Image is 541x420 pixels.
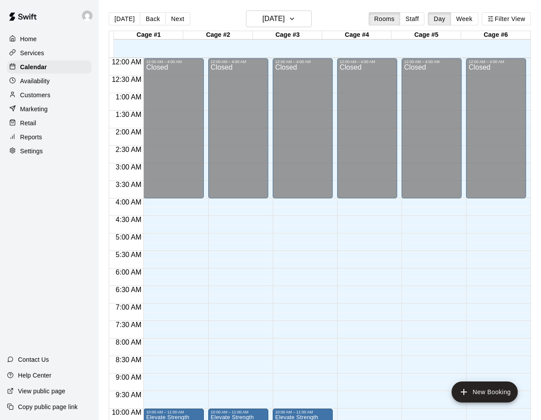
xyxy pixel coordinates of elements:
span: 4:00 AM [114,198,144,206]
p: Services [20,49,44,57]
button: Back [140,12,166,25]
a: Retail [7,116,92,130]
p: Customers [20,91,50,99]
span: 9:00 AM [114,374,144,381]
img: Eve Gaw [82,11,93,21]
div: 12:00 AM – 4:00 AM [211,60,266,64]
span: 5:30 AM [114,251,144,258]
div: 12:00 AM – 4:00 AM: Closed [337,58,397,198]
div: 12:00 AM – 4:00 AM [469,60,523,64]
span: 12:30 AM [110,76,144,83]
p: Settings [20,147,43,155]
div: Eve Gaw [80,7,99,25]
button: Staff [400,12,425,25]
p: Marketing [20,105,48,113]
div: 12:00 AM – 4:00 AM: Closed [143,58,203,198]
span: 6:00 AM [114,268,144,276]
h6: [DATE] [262,13,285,25]
div: 12:00 AM – 4:00 AM [404,60,459,64]
p: Reports [20,133,42,141]
span: 7:00 AM [114,304,144,311]
button: Next [165,12,190,25]
a: Calendar [7,60,92,74]
span: 2:00 AM [114,128,144,136]
div: 12:00 AM – 4:00 AM: Closed [402,58,462,198]
div: 10:00 AM – 11:00 AM [275,410,330,414]
p: Home [20,35,37,43]
div: 12:00 AM – 4:00 AM: Closed [273,58,333,198]
span: 4:30 AM [114,216,144,223]
div: 12:00 AM – 4:00 AM [275,60,330,64]
span: 8:30 AM [114,356,144,364]
span: 1:30 AM [114,111,144,118]
div: 12:00 AM – 4:00 AM: Closed [208,58,268,198]
a: Settings [7,145,92,158]
a: Availability [7,74,92,88]
div: 12:00 AM – 4:00 AM [340,60,395,64]
div: Cage #1 [114,31,183,39]
span: 2:30 AM [114,146,144,153]
span: 7:30 AM [114,321,144,328]
div: Cage #4 [322,31,392,39]
button: [DATE] [109,12,140,25]
div: Closed [211,64,266,201]
div: 12:00 AM – 4:00 AM: Closed [466,58,526,198]
div: Closed [146,64,201,201]
a: Customers [7,88,92,102]
a: Marketing [7,102,92,116]
span: 6:30 AM [114,286,144,293]
div: Closed [340,64,395,201]
div: Cage #5 [392,31,461,39]
p: Retail [20,119,36,127]
button: [DATE] [246,11,312,27]
button: Week [451,12,478,25]
div: Cage #6 [461,31,530,39]
div: Closed [275,64,330,201]
p: View public page [18,387,65,395]
a: Home [7,32,92,46]
p: Contact Us [18,355,49,364]
p: Availability [20,77,50,85]
div: 10:00 AM – 11:00 AM [146,410,201,414]
div: Cage #2 [183,31,253,39]
div: 10:00 AM – 11:00 AM [211,410,266,414]
span: 8:00 AM [114,339,144,346]
div: Closed [469,64,523,201]
p: Copy public page link [18,402,78,411]
span: 3:00 AM [114,163,144,171]
div: Cage #3 [253,31,322,39]
button: Rooms [369,12,400,25]
p: Help Center [18,371,51,380]
p: Calendar [20,63,47,71]
button: Day [428,12,451,25]
div: Closed [404,64,459,201]
span: 10:00 AM [110,409,144,416]
div: 12:00 AM – 4:00 AM [146,60,201,64]
span: 9:30 AM [114,391,144,399]
a: Reports [7,131,92,144]
button: Filter View [482,12,531,25]
span: 1:00 AM [114,93,144,101]
span: 12:00 AM [110,58,144,66]
span: 3:30 AM [114,181,144,188]
a: Services [7,46,92,60]
span: 5:00 AM [114,233,144,241]
button: add [452,381,518,402]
